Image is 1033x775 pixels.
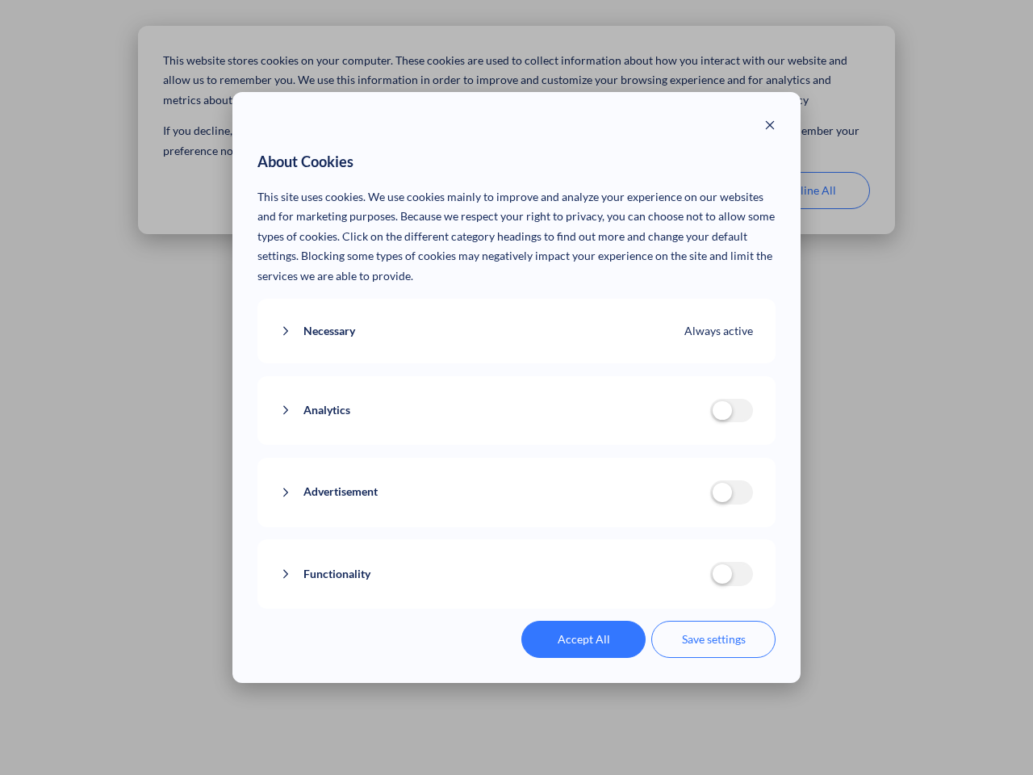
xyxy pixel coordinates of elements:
[303,400,350,421] span: Analytics
[257,187,776,287] p: This site uses cookies. We use cookies mainly to improve and analyze your experience on our websi...
[280,321,685,341] button: Necessary
[280,482,710,502] button: Advertisement
[280,564,710,584] button: Functionality
[280,400,710,421] button: Analytics
[952,697,1033,775] iframe: Chat Widget
[521,621,646,658] button: Accept All
[303,482,378,502] span: Advertisement
[303,321,355,341] span: Necessary
[764,117,776,137] button: Close modal
[303,564,370,584] span: Functionality
[257,149,353,175] span: About Cookies
[651,621,776,658] button: Save settings
[684,321,753,341] span: Always active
